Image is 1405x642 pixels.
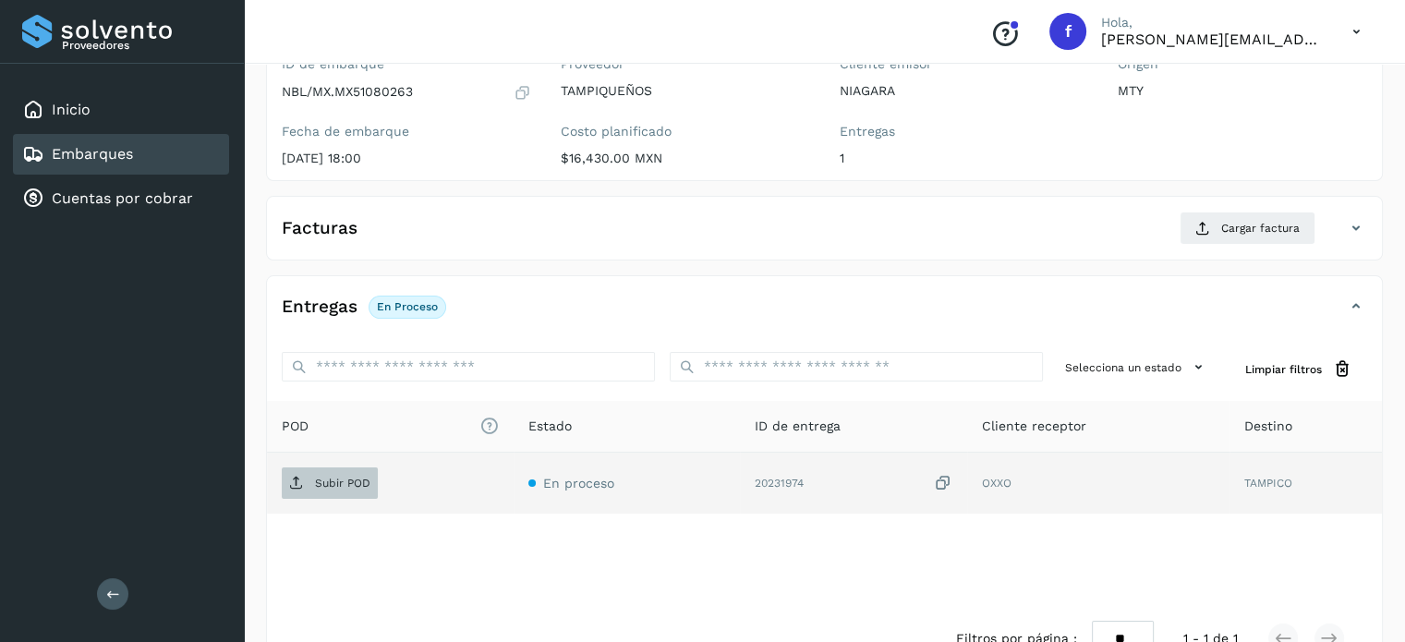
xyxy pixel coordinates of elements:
[377,300,438,313] p: En proceso
[1101,30,1323,48] p: flor.compean@gruporeyes.com.mx
[528,417,572,436] span: Estado
[267,291,1382,337] div: EntregasEn proceso
[755,417,841,436] span: ID de entrega
[840,151,1089,166] p: 1
[315,477,370,490] p: Subir POD
[840,124,1089,139] label: Entregas
[840,83,1089,99] p: NIAGARA
[1118,83,1367,99] p: MTY
[13,178,229,219] div: Cuentas por cobrar
[1101,15,1323,30] p: Hola,
[52,145,133,163] a: Embarques
[1229,453,1382,514] td: TAMPICO
[1245,361,1322,378] span: Limpiar filtros
[282,124,531,139] label: Fecha de embarque
[13,90,229,130] div: Inicio
[561,151,810,166] p: $16,430.00 MXN
[561,124,810,139] label: Costo planificado
[561,56,810,72] label: Proveedor
[282,151,531,166] p: [DATE] 18:00
[561,83,810,99] p: TAMPIQUEÑOS
[755,474,951,493] div: 20231974
[13,134,229,175] div: Embarques
[1221,220,1300,236] span: Cargar factura
[967,453,1230,514] td: OXXO
[1244,417,1292,436] span: Destino
[282,56,531,72] label: ID de embarque
[282,218,357,239] h4: Facturas
[282,84,413,100] p: NBL/MX.MX51080263
[1180,212,1315,245] button: Cargar factura
[982,417,1086,436] span: Cliente receptor
[1058,352,1216,382] button: Selecciona un estado
[282,417,499,436] span: POD
[543,476,614,491] span: En proceso
[52,189,193,207] a: Cuentas por cobrar
[840,56,1089,72] label: Cliente emisor
[267,212,1382,260] div: FacturasCargar factura
[1230,352,1367,386] button: Limpiar filtros
[62,39,222,52] p: Proveedores
[52,101,91,118] a: Inicio
[282,297,357,318] h4: Entregas
[1118,56,1367,72] label: Origen
[282,467,378,499] button: Subir POD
